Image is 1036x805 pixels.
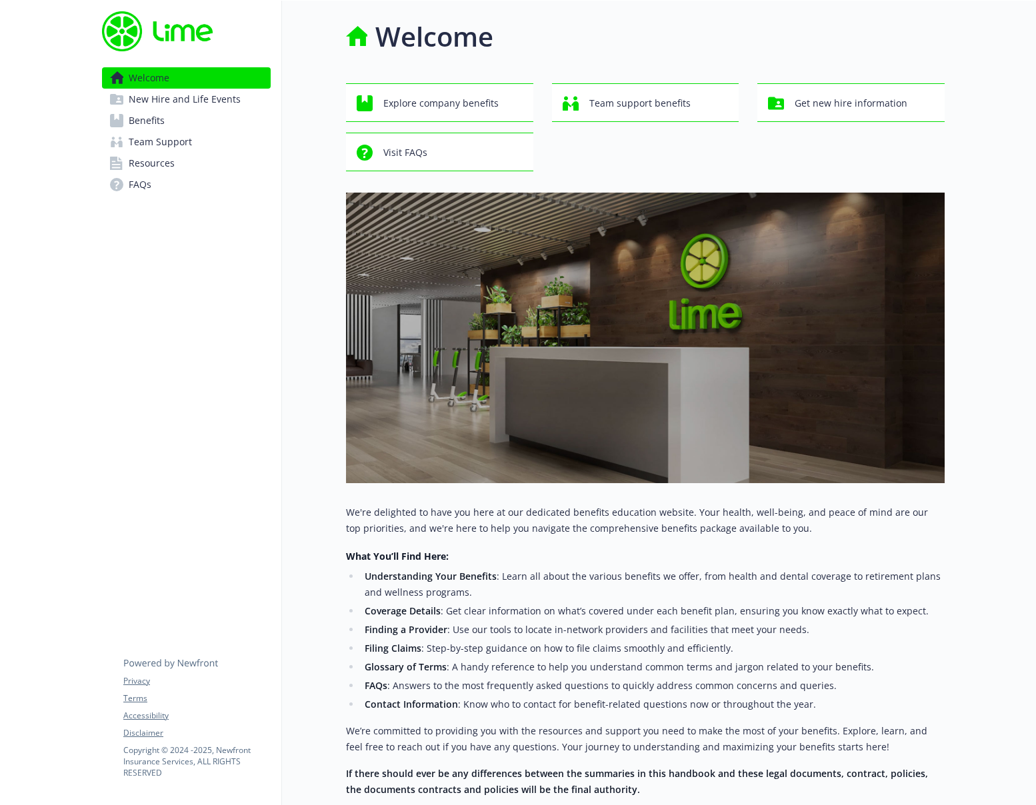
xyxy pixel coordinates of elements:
[129,153,175,174] span: Resources
[361,678,945,694] li: : Answers to the most frequently asked questions to quickly address common concerns and queries.
[361,568,945,600] li: : Learn all about the various benefits we offer, from health and dental coverage to retirement pl...
[102,67,271,89] a: Welcome
[361,640,945,656] li: : Step-by-step guidance on how to file claims smoothly and efficiently.
[346,723,945,755] p: We’re committed to providing you with the resources and support you need to make the most of your...
[102,174,271,195] a: FAQs
[361,622,945,638] li: : Use our tools to locate in-network providers and facilities that meet your needs.
[365,623,447,636] strong: Finding a Provider
[361,696,945,712] li: : Know who to contact for benefit-related questions now or throughout the year.
[346,550,449,562] strong: What You’ll Find Here:
[365,604,441,617] strong: Coverage Details
[365,642,421,654] strong: Filing Claims
[129,67,169,89] span: Welcome
[346,504,945,536] p: We're delighted to have you here at our dedicated benefits education website. Your health, well-b...
[102,89,271,110] a: New Hire and Life Events
[346,83,533,122] button: Explore company benefits
[365,679,387,692] strong: FAQs
[757,83,945,122] button: Get new hire information
[365,570,497,582] strong: Understanding Your Benefits
[129,110,165,131] span: Benefits
[102,153,271,174] a: Resources
[102,131,271,153] a: Team Support
[361,603,945,619] li: : Get clear information on what’s covered under each benefit plan, ensuring you know exactly what...
[795,91,907,116] span: Get new hire information
[365,698,458,710] strong: Contact Information
[346,767,928,796] strong: If there should ever be any differences between the summaries in this handbook and these legal do...
[123,675,270,687] a: Privacy
[123,710,270,722] a: Accessibility
[552,83,739,122] button: Team support benefits
[361,659,945,675] li: : A handy reference to help you understand common terms and jargon related to your benefits.
[123,744,270,778] p: Copyright © 2024 - 2025 , Newfront Insurance Services, ALL RIGHTS RESERVED
[383,91,499,116] span: Explore company benefits
[346,193,945,483] img: overview page banner
[129,174,151,195] span: FAQs
[102,110,271,131] a: Benefits
[383,140,427,165] span: Visit FAQs
[375,17,493,57] h1: Welcome
[129,131,192,153] span: Team Support
[123,727,270,739] a: Disclaimer
[365,660,447,673] strong: Glossary of Terms
[129,89,241,110] span: New Hire and Life Events
[123,692,270,704] a: Terms
[346,133,533,171] button: Visit FAQs
[589,91,691,116] span: Team support benefits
